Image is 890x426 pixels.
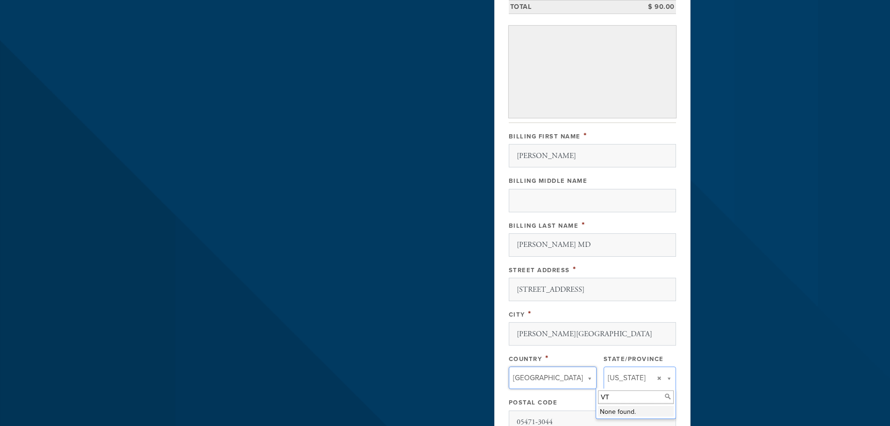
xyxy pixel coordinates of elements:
[582,220,585,230] span: This field is required.
[573,264,577,274] span: This field is required.
[513,372,583,384] span: [GEOGRAPHIC_DATA]
[511,28,674,116] iframe: Secure payment input frame
[509,399,558,406] label: Postal Code
[598,406,674,417] li: None found.
[545,353,549,363] span: This field is required.
[604,367,676,389] a: [US_STATE]
[509,177,588,185] label: Billing Middle Name
[509,133,581,140] label: Billing First Name
[509,367,597,389] a: [GEOGRAPHIC_DATA]
[509,267,570,274] label: Street Address
[509,311,525,318] label: City
[608,372,646,384] span: [US_STATE]
[584,130,587,141] span: This field is required.
[604,355,664,363] label: State/Province
[509,222,579,230] label: Billing Last Name
[528,309,532,319] span: This field is required.
[509,355,542,363] label: Country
